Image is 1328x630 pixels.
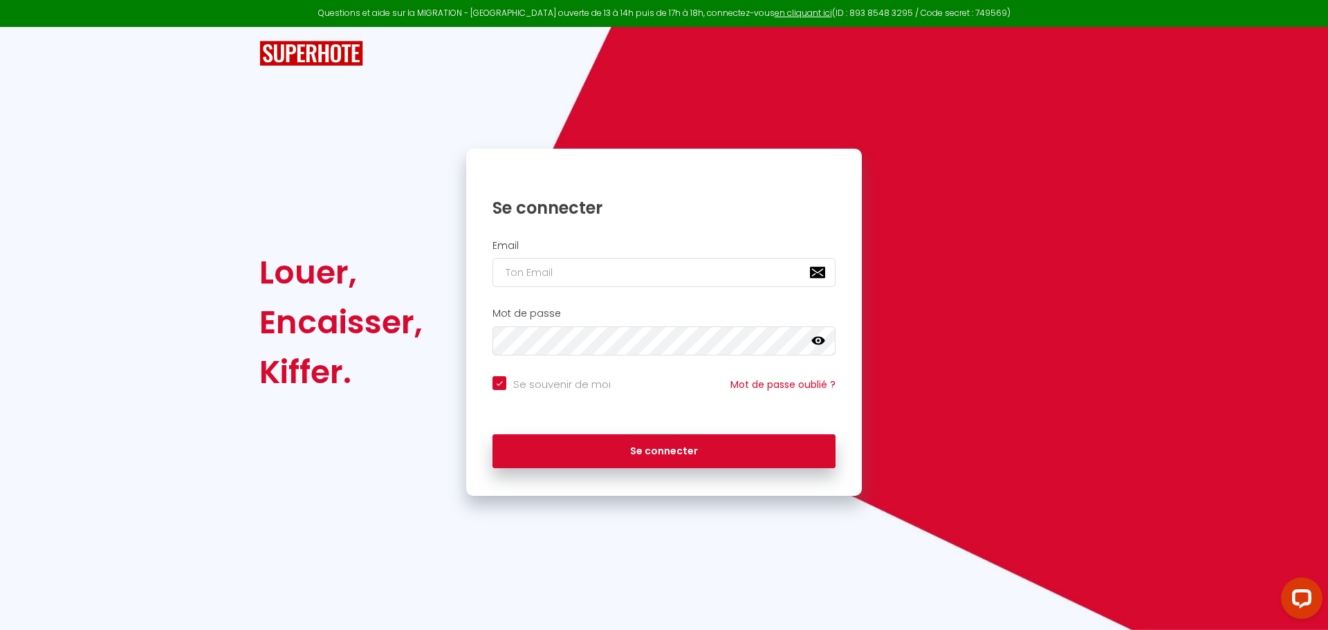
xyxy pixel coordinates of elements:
button: Se connecter [492,434,836,469]
a: en cliquant ici [775,7,832,19]
input: Ton Email [492,258,836,287]
div: Kiffer. [259,347,423,397]
iframe: LiveChat chat widget [1270,572,1328,630]
a: Mot de passe oublié ? [730,378,836,391]
img: SuperHote logo [259,41,363,66]
h2: Email [492,240,836,252]
div: Louer, [259,248,423,297]
h2: Mot de passe [492,308,836,319]
h1: Se connecter [492,197,836,219]
div: Encaisser, [259,297,423,347]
